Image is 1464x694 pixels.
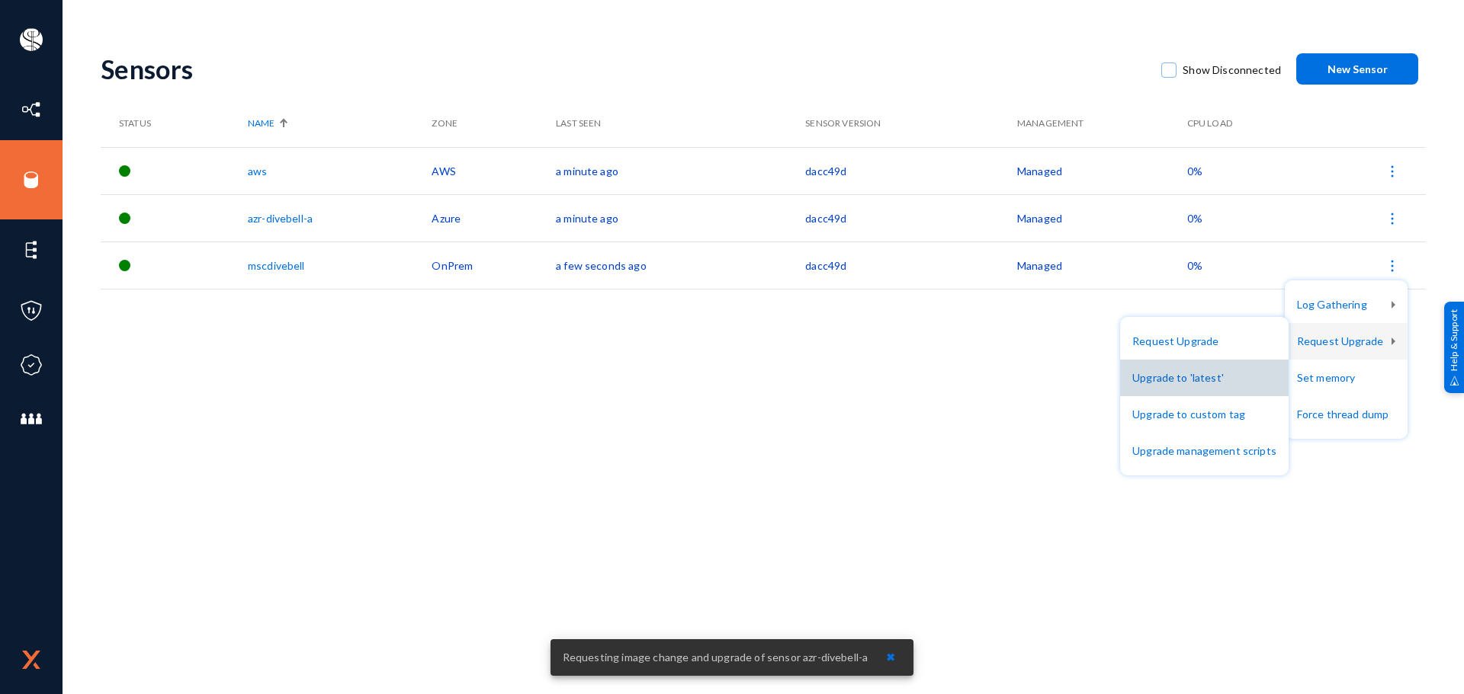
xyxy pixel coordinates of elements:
[886,651,895,664] span: ✖
[1285,360,1408,396] button: Set memory
[874,644,907,671] button: ✖
[1120,323,1289,360] button: Request Upgrade
[1285,286,1408,323] button: Log Gathering
[563,650,868,665] span: Requesting image change and upgrade of sensor azr-divebell-a
[1285,396,1408,433] button: Force thread dump
[1120,396,1289,433] button: Upgrade to custom tag
[1120,433,1289,469] button: Upgrade management scripts
[1285,323,1408,360] button: Request Upgrade
[1120,360,1289,396] button: Upgrade to 'latest'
